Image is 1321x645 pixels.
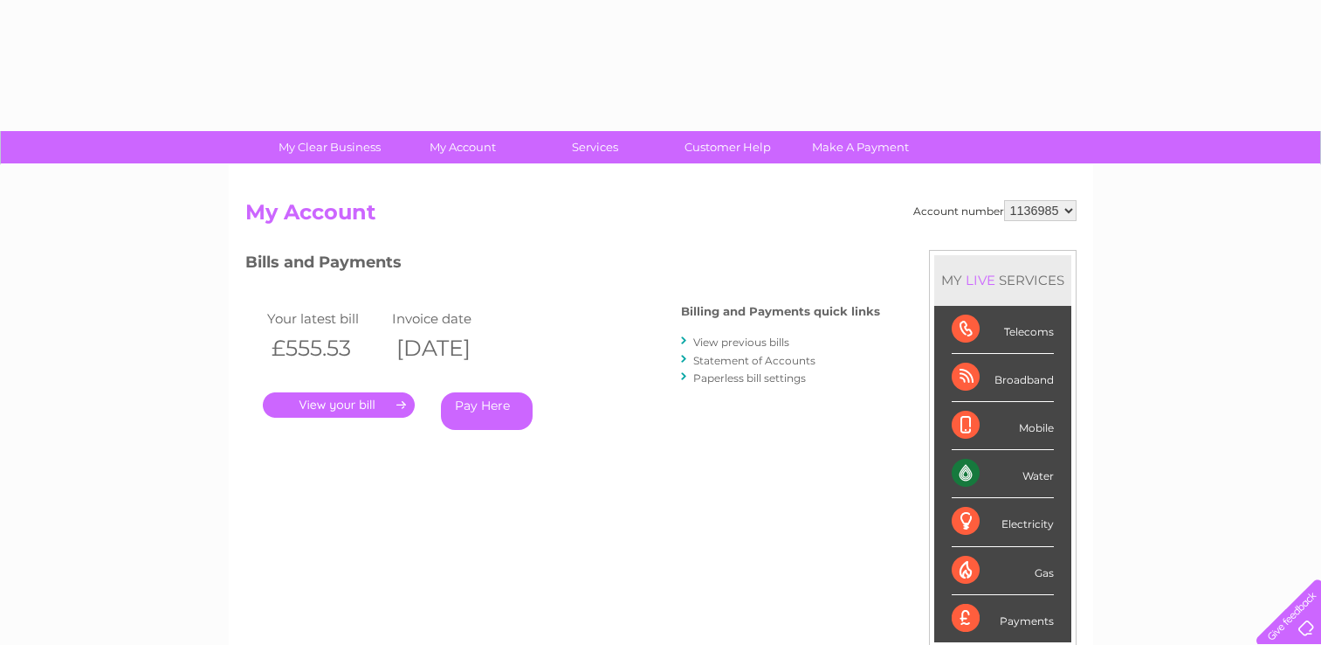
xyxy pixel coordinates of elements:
[245,200,1077,233] h2: My Account
[962,272,999,288] div: LIVE
[952,595,1054,642] div: Payments
[952,402,1054,450] div: Mobile
[263,307,389,330] td: Your latest bill
[523,131,667,163] a: Services
[952,354,1054,402] div: Broadband
[245,250,880,281] h3: Bills and Payments
[693,336,789,349] a: View previous bills
[388,307,513,330] td: Invoice date
[258,131,402,163] a: My Clear Business
[388,330,513,366] th: [DATE]
[788,131,932,163] a: Make A Payment
[913,200,1077,221] div: Account number
[656,131,800,163] a: Customer Help
[693,371,806,385] a: Paperless bill settings
[934,255,1071,305] div: MY SERVICES
[263,392,415,418] a: .
[952,306,1054,354] div: Telecoms
[952,547,1054,595] div: Gas
[952,498,1054,546] div: Electricity
[681,305,880,318] h4: Billing and Payments quick links
[693,354,815,367] a: Statement of Accounts
[441,392,533,430] a: Pay Here
[390,131,534,163] a: My Account
[263,330,389,366] th: £555.53
[952,450,1054,498] div: Water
